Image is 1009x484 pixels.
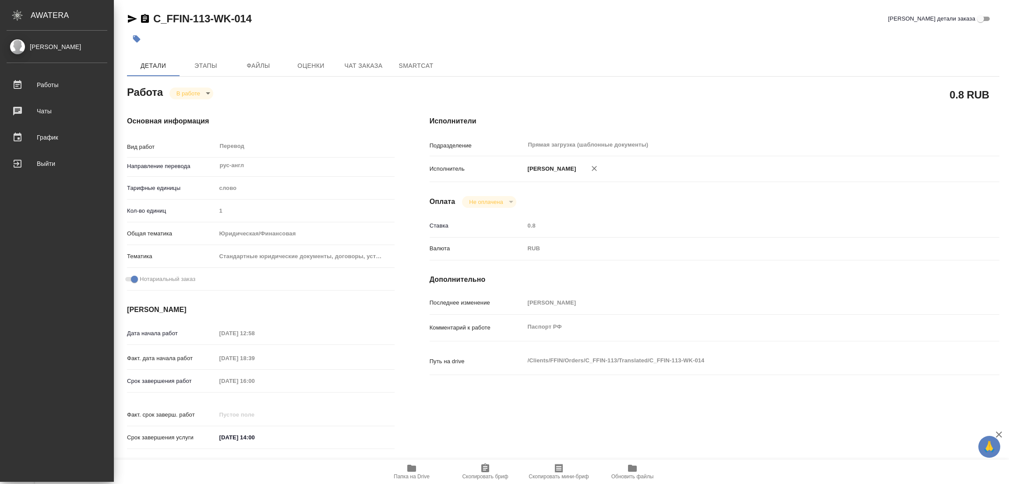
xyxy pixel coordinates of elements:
[127,329,216,338] p: Дата начала работ
[585,159,604,178] button: Удалить исполнителя
[466,198,505,206] button: Не оплачена
[2,100,112,122] a: Чаты
[153,13,252,25] a: C_FFIN-113-WK-014
[127,143,216,151] p: Вид работ
[127,29,146,49] button: Добавить тэг
[2,153,112,175] a: Выйти
[529,473,589,480] span: Скопировать мини-бриф
[394,473,430,480] span: Папка на Drive
[525,319,952,334] textarea: Паспорт РФ
[448,459,522,484] button: Скопировать бриф
[2,74,112,96] a: Работы
[216,181,395,196] div: слово
[127,14,138,24] button: Скопировать ссылку для ЯМессенджера
[216,327,293,340] input: Пустое поле
[525,165,576,173] p: [PERSON_NAME]
[430,244,525,253] p: Валюта
[127,305,395,315] h4: [PERSON_NAME]
[430,196,455,207] h4: Оплата
[7,42,107,52] div: [PERSON_NAME]
[237,60,279,71] span: Файлы
[430,323,525,332] p: Комментарий к работе
[7,157,107,170] div: Выйти
[174,90,203,97] button: В работе
[395,60,437,71] span: SmartCat
[127,354,216,363] p: Факт. дата начала работ
[290,60,332,71] span: Оценки
[888,14,975,23] span: [PERSON_NAME] детали заказа
[525,219,952,232] input: Пустое поле
[525,353,952,368] textarea: /Clients/FFIN/Orders/C_FFIN-113/Translated/C_FFIN-113-WK-014
[430,116,999,126] h4: Исполнители
[216,352,293,365] input: Пустое поле
[31,7,114,24] div: AWATERA
[430,221,525,230] p: Ставка
[611,473,654,480] span: Обновить файлы
[127,410,216,419] p: Факт. срок заверш. работ
[430,298,525,307] p: Последнее изменение
[127,207,216,215] p: Кол-во единиц
[140,14,150,24] button: Скопировать ссылку
[462,473,508,480] span: Скопировать бриф
[127,229,216,238] p: Общая тематика
[216,375,293,387] input: Пустое поле
[216,249,395,264] div: Стандартные юридические документы, договоры, уставы
[127,433,216,442] p: Срок завершения услуги
[7,78,107,91] div: Работы
[169,88,213,99] div: В работе
[127,116,395,126] h4: Основная информация
[185,60,227,71] span: Этапы
[430,141,525,150] p: Подразделение
[430,274,999,285] h4: Дополнительно
[982,438,997,456] span: 🙏
[430,165,525,173] p: Исполнитель
[596,459,669,484] button: Обновить файлы
[342,60,385,71] span: Чат заказа
[375,459,448,484] button: Папка на Drive
[127,252,216,261] p: Тематика
[2,126,112,148] a: График
[522,459,596,484] button: Скопировать мини-бриф
[140,275,195,284] span: Нотариальный заказ
[127,84,163,99] h2: Работа
[7,105,107,118] div: Чаты
[525,296,952,309] input: Пустое поле
[7,131,107,144] div: График
[216,226,395,241] div: Юридическая/Финансовая
[949,87,989,102] h2: 0.8 RUB
[127,184,216,193] p: Тарифные единицы
[216,204,395,217] input: Пустое поле
[127,377,216,386] p: Срок завершения работ
[462,196,516,208] div: В работе
[525,241,952,256] div: RUB
[216,431,293,444] input: ✎ Введи что-нибудь
[132,60,174,71] span: Детали
[430,357,525,366] p: Путь на drive
[127,162,216,171] p: Направление перевода
[978,436,1000,458] button: 🙏
[216,408,293,421] input: Пустое поле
